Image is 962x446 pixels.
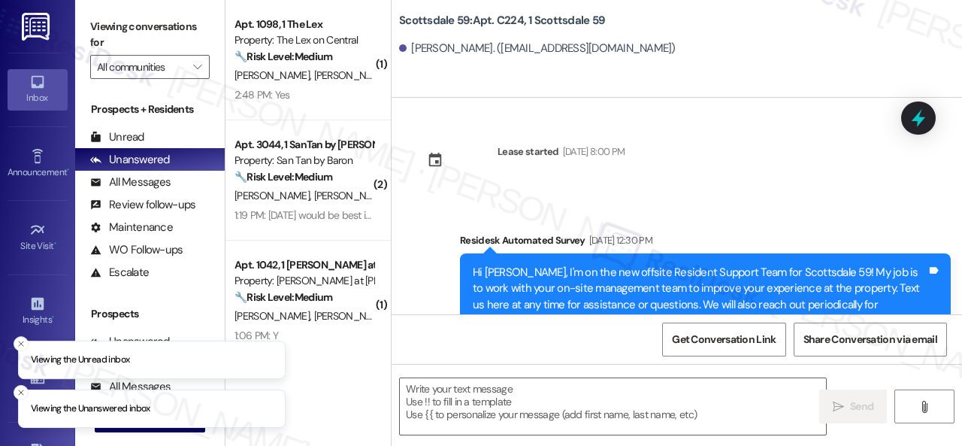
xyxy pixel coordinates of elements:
[399,41,676,56] div: [PERSON_NAME]. ([EMAIL_ADDRESS][DOMAIN_NAME])
[8,291,68,332] a: Insights •
[52,312,54,323] span: •
[8,365,68,405] a: Buildings
[8,217,68,258] a: Site Visit •
[234,189,314,202] span: [PERSON_NAME]
[819,390,887,423] button: Send
[234,153,374,168] div: Property: San Tan by Baron
[234,170,332,184] strong: 🔧 Risk Level: Medium
[90,129,144,145] div: Unread
[585,232,652,248] div: [DATE] 12:30 PM
[399,13,605,29] b: Scottsdale 59: Apt. C224, 1 Scottsdale 59
[662,323,785,356] button: Get Conversation Link
[314,68,389,82] span: [PERSON_NAME]
[22,13,53,41] img: ResiDesk Logo
[97,55,186,79] input: All communities
[90,15,210,55] label: Viewing conversations for
[803,332,937,347] span: Share Conversation via email
[31,353,129,367] p: Viewing the Unread inbox
[460,232,951,253] div: Residesk Automated Survey
[234,208,417,222] div: 1:19 PM: [DATE] would be best if that works
[234,17,374,32] div: Apt. 1098, 1 The Lex
[90,265,149,281] div: Escalate
[90,152,170,168] div: Unanswered
[234,137,374,153] div: Apt. 3044, 1 SanTan by [PERSON_NAME]
[8,69,68,110] a: Inbox
[794,323,947,356] button: Share Conversation via email
[234,32,374,48] div: Property: The Lex on Central
[314,189,389,202] span: [PERSON_NAME]
[234,68,314,82] span: [PERSON_NAME]
[234,329,278,342] div: 1:06 PM: Y
[75,102,225,117] div: Prospects + Residents
[75,306,225,322] div: Prospects
[672,332,776,347] span: Get Conversation Link
[90,197,195,213] div: Review follow-ups
[559,144,625,159] div: [DATE] 8:00 PM
[14,385,29,400] button: Close toast
[234,290,332,304] strong: 🔧 Risk Level: Medium
[314,309,389,323] span: [PERSON_NAME]
[918,401,930,413] i: 
[234,257,374,273] div: Apt. 1042, 1 [PERSON_NAME] at [PERSON_NAME]
[833,401,844,413] i: 
[90,242,183,258] div: WO Follow-ups
[67,165,69,175] span: •
[31,402,150,416] p: Viewing the Unanswered inbox
[498,144,559,159] div: Lease started
[193,61,201,73] i: 
[54,238,56,249] span: •
[234,309,314,323] span: [PERSON_NAME]
[90,174,171,190] div: All Messages
[850,399,873,414] span: Send
[234,50,332,63] strong: 🔧 Risk Level: Medium
[14,336,29,351] button: Close toast
[234,273,374,289] div: Property: [PERSON_NAME] at [PERSON_NAME]
[234,88,290,102] div: 2:48 PM: Yes
[90,220,173,235] div: Maintenance
[473,265,927,345] div: Hi [PERSON_NAME], I'm on the new offsite Resident Support Team for Scottsdale 59! My job is to wo...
